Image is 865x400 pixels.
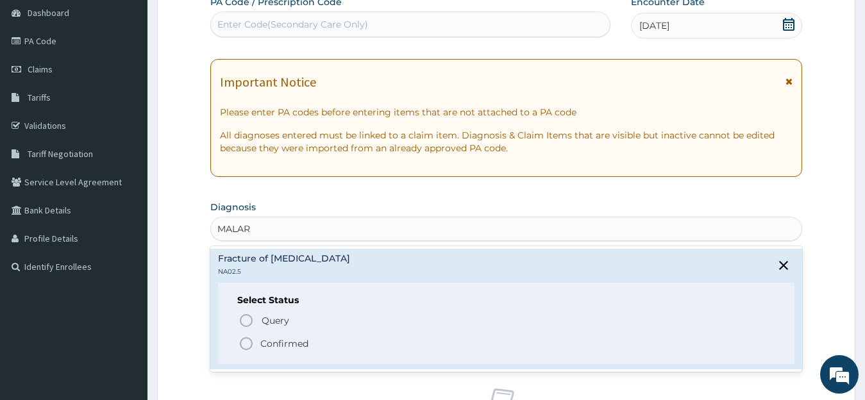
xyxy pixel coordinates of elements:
p: Confirmed [260,337,308,350]
div: Chat with us now [67,72,215,88]
div: Minimize live chat window [210,6,241,37]
p: Please enter PA codes before entering items that are not attached to a PA code [220,106,793,119]
i: close select status [776,258,791,273]
span: Claims [28,63,53,75]
h4: Fracture of [MEDICAL_DATA] [218,254,350,263]
span: [DATE] [639,19,669,32]
span: Tariff Negotiation [28,148,93,160]
label: Diagnosis [210,201,256,213]
span: Dashboard [28,7,69,19]
i: status option filled [239,336,254,351]
span: We're online! [74,119,177,248]
p: NA02.5 [218,267,350,276]
div: Enter Code(Secondary Care Only) [217,18,368,31]
p: All diagnoses entered must be linked to a claim item. Diagnosis & Claim Items that are visible bu... [220,129,793,154]
i: status option query [239,313,254,328]
span: Tariffs [28,92,51,103]
img: d_794563401_company_1708531726252_794563401 [24,64,52,96]
h6: Select Status [237,296,776,305]
h1: Important Notice [220,75,316,89]
textarea: Type your message and hit 'Enter' [6,265,244,310]
span: Query [262,314,289,327]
